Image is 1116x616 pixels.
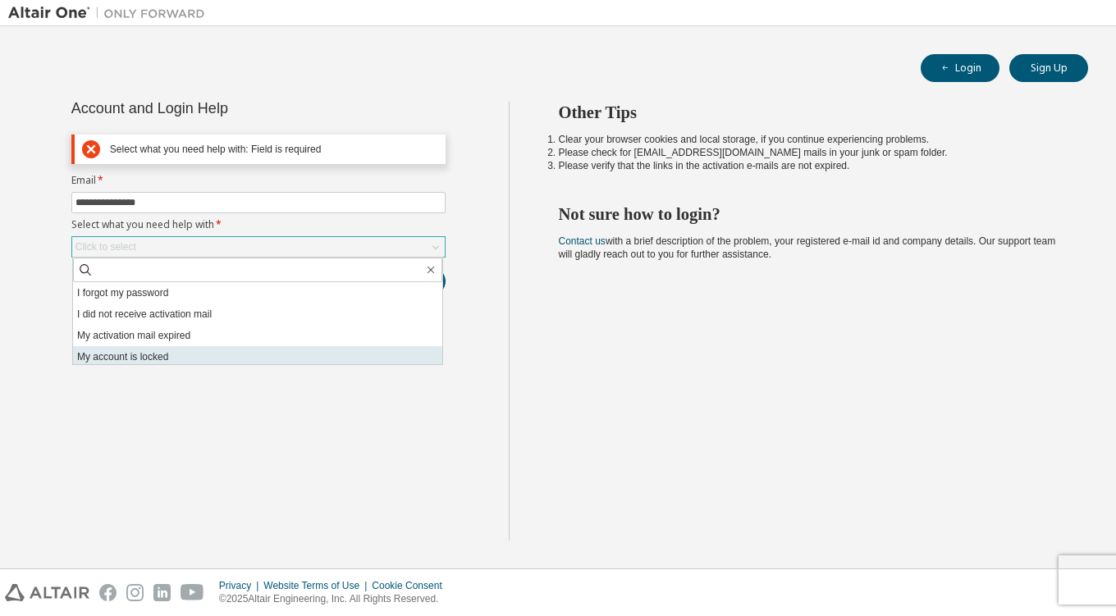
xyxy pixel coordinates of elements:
[110,144,438,156] div: Select what you need help with: Field is required
[5,584,89,601] img: altair_logo.svg
[8,5,213,21] img: Altair One
[559,235,606,247] a: Contact us
[263,579,372,592] div: Website Terms of Use
[75,240,136,253] div: Click to select
[559,159,1059,172] li: Please verify that the links in the activation e-mails are not expired.
[72,237,445,257] div: Click to select
[1009,54,1088,82] button: Sign Up
[372,579,451,592] div: Cookie Consent
[559,102,1059,123] h2: Other Tips
[559,203,1059,225] h2: Not sure how to login?
[219,592,452,606] p: © 2025 Altair Engineering, Inc. All Rights Reserved.
[73,282,442,303] li: I forgot my password
[181,584,204,601] img: youtube.svg
[71,218,446,231] label: Select what you need help with
[99,584,117,601] img: facebook.svg
[921,54,999,82] button: Login
[153,584,171,601] img: linkedin.svg
[71,102,371,115] div: Account and Login Help
[71,174,446,187] label: Email
[559,146,1059,159] li: Please check for [EMAIL_ADDRESS][DOMAIN_NAME] mails in your junk or spam folder.
[126,584,144,601] img: instagram.svg
[219,579,263,592] div: Privacy
[559,133,1059,146] li: Clear your browser cookies and local storage, if you continue experiencing problems.
[559,235,1056,260] span: with a brief description of the problem, your registered e-mail id and company details. Our suppo...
